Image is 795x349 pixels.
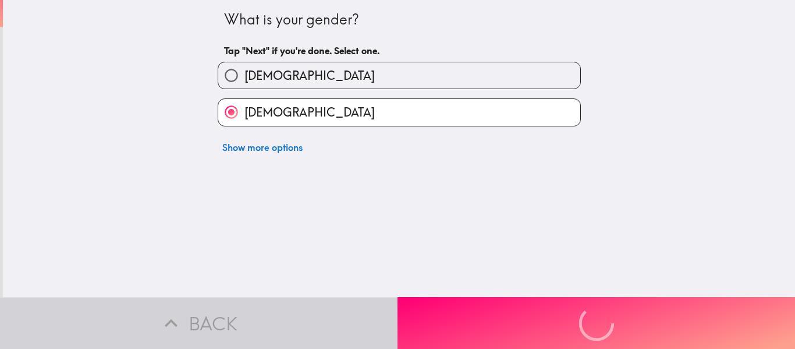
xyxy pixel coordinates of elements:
h6: Tap "Next" if you're done. Select one. [224,44,574,57]
div: What is your gender? [224,10,574,30]
span: [DEMOGRAPHIC_DATA] [244,104,375,121]
button: [DEMOGRAPHIC_DATA] [218,62,580,89]
button: Show more options [218,136,307,159]
span: [DEMOGRAPHIC_DATA] [244,68,375,84]
button: [DEMOGRAPHIC_DATA] [218,99,580,125]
